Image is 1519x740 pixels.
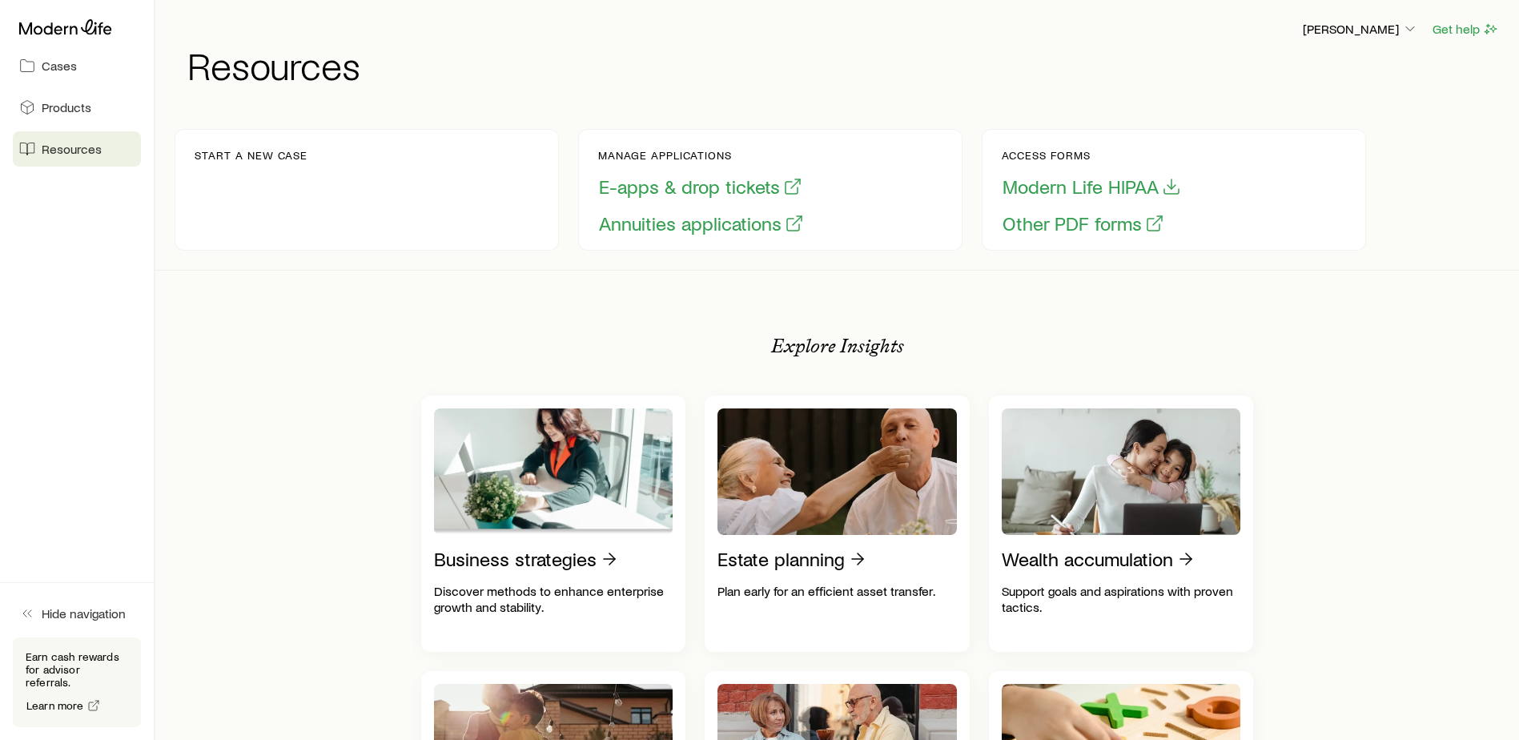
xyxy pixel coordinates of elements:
[1302,20,1419,39] button: [PERSON_NAME]
[42,99,91,115] span: Products
[42,58,77,74] span: Cases
[705,396,970,652] a: Estate planningPlan early for an efficient asset transfer.
[717,408,957,535] img: Estate planning
[1002,175,1182,199] button: Modern Life HIPAA
[717,548,845,570] p: Estate planning
[989,396,1254,652] a: Wealth accumulationSupport goals and aspirations with proven tactics.
[771,335,904,357] p: Explore Insights
[13,596,141,631] button: Hide navigation
[1002,583,1241,615] p: Support goals and aspirations with proven tactics.
[434,408,673,535] img: Business strategies
[13,90,141,125] a: Products
[598,175,803,199] button: E-apps & drop tickets
[1002,548,1173,570] p: Wealth accumulation
[1002,408,1241,535] img: Wealth accumulation
[598,211,805,236] button: Annuities applications
[434,583,673,615] p: Discover methods to enhance enterprise growth and stability.
[42,141,102,157] span: Resources
[1002,149,1182,162] p: Access forms
[421,396,686,652] a: Business strategiesDiscover methods to enhance enterprise growth and stability.
[1432,20,1500,38] button: Get help
[26,700,84,711] span: Learn more
[1002,211,1165,236] button: Other PDF forms
[26,650,128,689] p: Earn cash rewards for advisor referrals.
[434,548,597,570] p: Business strategies
[13,48,141,83] a: Cases
[13,131,141,167] a: Resources
[42,605,126,621] span: Hide navigation
[13,637,141,727] div: Earn cash rewards for advisor referrals.Learn more
[195,149,307,162] p: Start a new case
[187,46,1500,84] h1: Resources
[717,583,957,599] p: Plan early for an efficient asset transfer.
[1303,21,1418,37] p: [PERSON_NAME]
[598,149,805,162] p: Manage applications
